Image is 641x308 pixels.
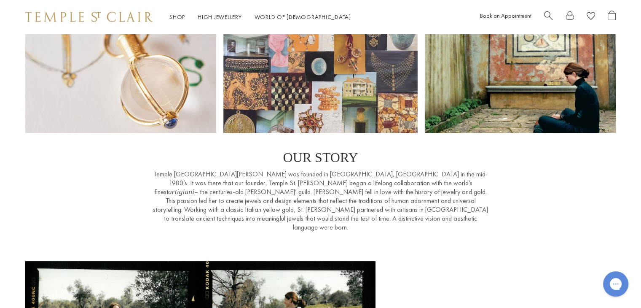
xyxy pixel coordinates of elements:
a: High JewelleryHigh Jewellery [198,13,242,21]
em: artigiani [168,187,194,196]
iframe: Gorgias live chat messenger [599,268,633,300]
a: ShopShop [169,13,185,21]
a: World of [DEMOGRAPHIC_DATA]World of [DEMOGRAPHIC_DATA] [255,13,351,21]
nav: Main navigation [169,12,351,22]
img: Temple St. Clair [25,12,153,22]
a: Open Shopping Bag [608,11,616,24]
p: Temple [GEOGRAPHIC_DATA][PERSON_NAME] was founded in [GEOGRAPHIC_DATA], [GEOGRAPHIC_DATA] in the ... [152,170,489,232]
a: View Wishlist [587,11,595,24]
a: Search [544,11,553,24]
a: Book an Appointment [480,12,531,19]
p: OUR STORY [152,150,489,165]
